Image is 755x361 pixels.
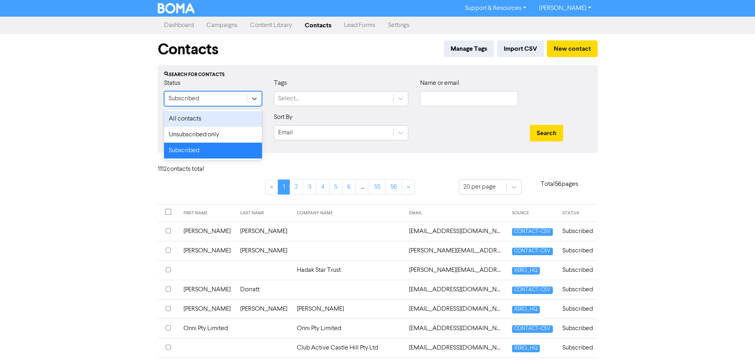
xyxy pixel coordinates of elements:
[558,280,598,299] td: Subscribed
[512,345,539,352] span: XERO_HQ
[278,180,290,195] a: Page 1 is your current page
[164,71,591,78] div: Search for contacts
[385,180,402,195] a: Page 56
[292,204,405,222] th: COMPANY NAME
[158,40,218,59] h1: Contacts
[404,241,507,260] td: aaron@kineticnrg.com.au
[404,280,507,299] td: ab@dorratdesign.com.au
[558,299,598,319] td: Subscribed
[512,228,552,236] span: CONTACT-CSV
[179,280,235,299] td: [PERSON_NAME]
[158,17,200,33] a: Dashboard
[179,222,235,241] td: [PERSON_NAME]
[558,338,598,357] td: Subscribed
[274,78,287,88] label: Tags
[382,17,416,33] a: Settings
[278,94,299,103] div: Select...
[459,2,533,15] a: Support & Resources
[512,248,552,255] span: CONTACT-CSV
[179,319,235,338] td: Onni Pty Limited
[547,40,598,57] button: New contact
[558,260,598,280] td: Subscribed
[404,299,507,319] td: acamilleri@vvgtruck.com.au
[558,319,598,338] td: Subscribed
[404,338,507,357] td: accounts@clubactive.com.au
[530,125,563,141] button: Search
[274,113,292,122] label: Sort By
[164,143,262,159] div: Subscribed
[444,40,494,57] button: Manage Tags
[292,338,405,357] td: Club Active Castle Hill Pty Ltd
[290,180,303,195] a: Page 2
[158,166,221,173] h6: 1112 contact s total
[244,17,298,33] a: Content Library
[463,182,496,192] div: 20 per page
[235,241,292,260] td: [PERSON_NAME]
[292,319,405,338] td: Onni Pty Limited
[558,241,598,260] td: Subscribed
[507,204,557,222] th: SOURCE
[558,222,598,241] td: Subscribed
[292,260,405,280] td: Hadak Star Trust
[342,180,356,195] a: Page 6
[512,306,539,313] span: XERO_HQ
[369,180,386,195] a: Page 55
[278,128,293,138] div: Email
[522,180,598,189] p: Total 56 pages
[512,267,539,275] span: XERO_HQ
[404,204,507,222] th: EMAIL
[164,127,262,143] div: Unsubscribed only
[235,299,292,319] td: [PERSON_NAME]
[402,180,415,195] a: »
[179,204,235,222] th: FIRST NAME
[404,260,507,280] td: a.ashton@mac.com
[338,17,382,33] a: Lead Forms
[715,323,755,361] iframe: Chat Widget
[558,204,598,222] th: STATUS
[179,299,235,319] td: [PERSON_NAME]
[533,2,597,15] a: [PERSON_NAME]
[512,287,552,294] span: CONTACT-CSV
[235,204,292,222] th: LAST NAME
[200,17,244,33] a: Campaigns
[168,94,199,103] div: Subscribed
[329,180,342,195] a: Page 5
[497,40,544,57] button: Import CSV
[158,3,195,13] img: BOMA Logo
[303,180,316,195] a: Page 3
[404,222,507,241] td: aaroncamilleri@me.com
[404,319,507,338] td: accounts@bluhat.com.au
[512,325,552,333] span: CONTACT-CSV
[298,17,338,33] a: Contacts
[292,299,405,319] td: [PERSON_NAME]
[235,280,292,299] td: Dorratt
[179,241,235,260] td: [PERSON_NAME]
[316,180,329,195] a: Page 4
[164,111,262,127] div: All contacts
[420,78,459,88] label: Name or email
[164,78,180,88] label: Status
[235,222,292,241] td: [PERSON_NAME]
